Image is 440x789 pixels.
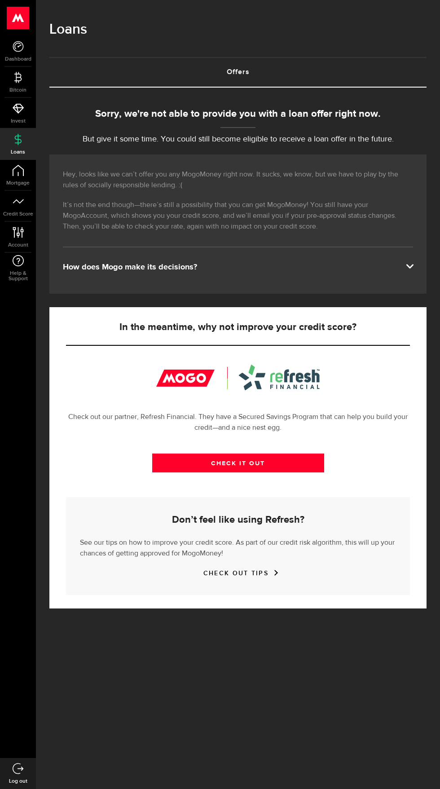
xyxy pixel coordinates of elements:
[63,200,413,232] p: It’s not the end though—there’s still a possibility that you can get MogoMoney! You still have yo...
[63,262,413,273] div: How does Mogo make its decisions?
[49,57,427,88] ul: Tabs Navigation
[49,107,427,122] div: Sorry, we're not able to provide you with a loan offer right now.
[49,58,427,87] a: Offers
[80,515,396,525] h5: Don’t feel like using Refresh?
[49,133,427,145] p: But give it some time. You could still become eligible to receive a loan offer in the future.
[63,169,413,191] p: Hey, looks like we can’t offer you any MogoMoney right now. It sucks, we know, but we have to pla...
[203,569,273,577] a: CHECK OUT TIPS
[66,322,410,333] h5: In the meantime, why not improve your credit score?
[66,412,410,433] p: Check out our partner, Refresh Financial. They have a Secured Savings Program that can help you b...
[402,751,440,789] iframe: LiveChat chat widget
[80,535,396,559] p: See our tips on how to improve your credit score. As part of our credit risk algorithm, this will...
[49,18,427,41] h1: Loans
[152,454,324,472] a: CHECK IT OUT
